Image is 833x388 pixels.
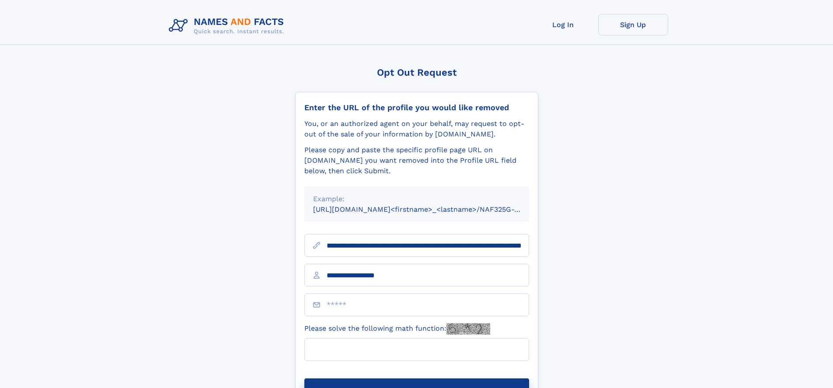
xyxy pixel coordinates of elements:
[598,14,668,35] a: Sign Up
[528,14,598,35] a: Log In
[304,103,529,112] div: Enter the URL of the profile you would like removed
[304,145,529,176] div: Please copy and paste the specific profile page URL on [DOMAIN_NAME] you want removed into the Pr...
[313,205,546,213] small: [URL][DOMAIN_NAME]<firstname>_<lastname>/NAF325G-xxxxxxxx
[295,67,538,78] div: Opt Out Request
[313,194,520,204] div: Example:
[165,14,291,38] img: Logo Names and Facts
[304,323,490,335] label: Please solve the following math function:
[304,119,529,140] div: You, or an authorized agent on your behalf, may request to opt-out of the sale of your informatio...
